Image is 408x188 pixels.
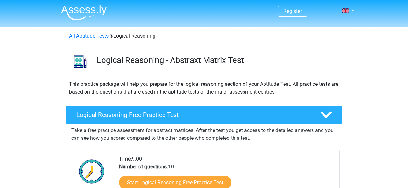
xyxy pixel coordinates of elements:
[64,106,345,124] a: Logical Reasoning Free Practice Test
[61,5,107,20] img: Assessly
[66,48,94,75] img: logical reasoning
[76,111,310,119] h4: Logical Reasoning Free Practice Test
[75,155,108,187] img: Clock
[97,55,337,65] h3: Logical Reasoning - Abstraxt Matrix Test
[119,164,168,170] b: Number of questions:
[69,33,109,39] a: All Aptitude Tests
[284,8,302,14] a: Register
[71,127,337,142] p: Take a free practice assessment for abstract matrices. After the test you get access to the detai...
[69,80,339,96] p: This practice package will help you prepare for the logical reasoning section of your Aptitude Te...
[119,156,132,162] b: Time:
[66,32,342,40] div: Logical Reasoning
